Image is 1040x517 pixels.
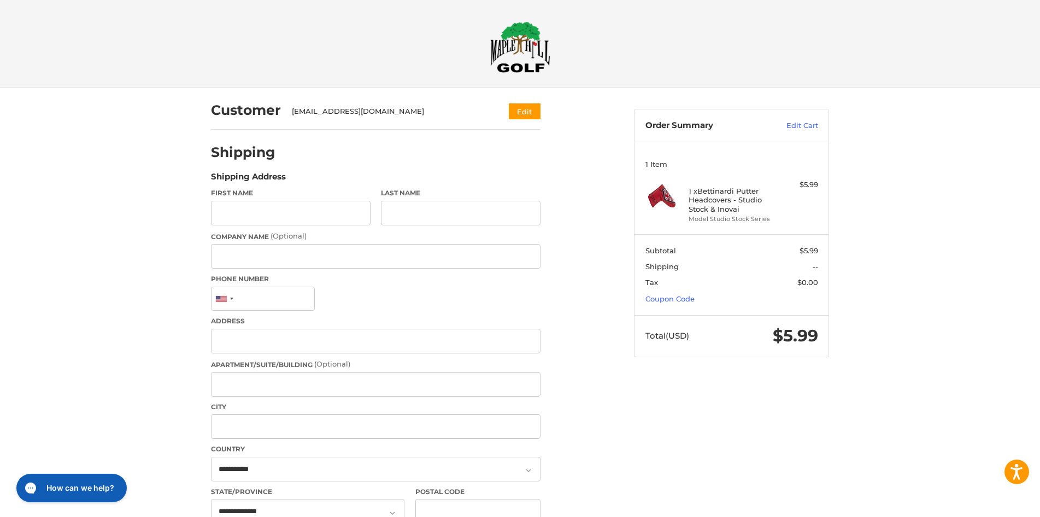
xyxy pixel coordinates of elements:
div: $5.99 [775,179,818,190]
small: (Optional) [314,359,350,368]
label: Company Name [211,231,540,242]
label: Country [211,444,540,454]
label: Postal Code [415,487,541,497]
legend: Shipping Address [211,171,286,188]
div: [EMAIL_ADDRESS][DOMAIN_NAME] [292,106,488,117]
h3: 1 Item [645,160,818,169]
span: $5.99 [800,246,818,255]
span: -- [813,262,818,271]
h2: Shipping [211,144,275,161]
label: Apartment/Suite/Building [211,359,540,370]
a: Coupon Code [645,294,695,303]
h2: Customer [211,102,281,119]
small: (Optional) [271,231,307,240]
h3: Order Summary [645,120,763,131]
label: First Name [211,188,371,198]
span: Shipping [645,262,679,271]
div: United States: +1 [211,287,237,311]
span: Total (USD) [645,330,689,341]
label: Address [211,316,540,326]
label: Phone Number [211,274,540,284]
span: Tax [645,278,658,287]
span: Subtotal [645,246,676,255]
iframe: Gorgias live chat messenger [11,470,130,506]
button: Edit [509,103,540,119]
li: Model Studio Stock Series [689,214,772,224]
span: $0.00 [797,278,818,287]
label: Last Name [381,188,540,198]
a: Edit Cart [763,120,818,131]
img: Maple Hill Golf [490,21,550,73]
label: City [211,402,540,412]
label: State/Province [211,487,404,497]
h4: 1 x Bettinardi Putter Headcovers - Studio Stock & Inovai [689,187,772,213]
span: $5.99 [773,326,818,346]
